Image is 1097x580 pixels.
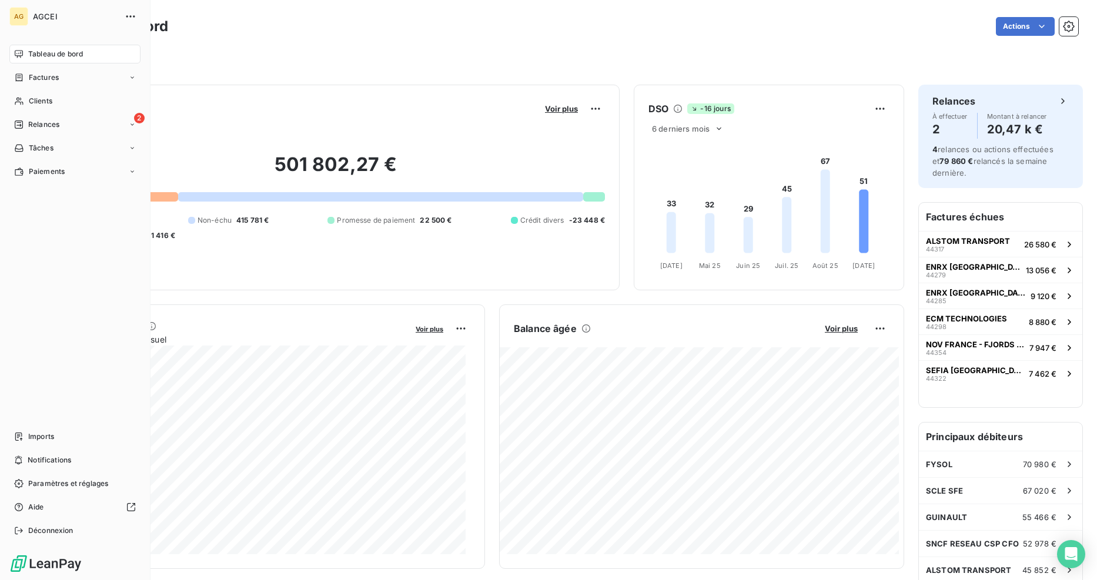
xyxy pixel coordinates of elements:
[134,113,145,123] span: 2
[545,104,578,113] span: Voir plus
[9,498,141,517] a: Aide
[1023,486,1056,495] span: 67 020 €
[932,145,938,154] span: 4
[514,321,577,336] h6: Balance âgée
[926,512,967,522] span: GUINAULT
[337,215,415,226] span: Promesse de paiement
[1031,291,1056,301] span: 9 120 €
[1029,369,1056,378] span: 7 462 €
[1024,240,1056,249] span: 26 580 €
[926,323,947,330] span: 44298
[28,502,44,512] span: Aide
[926,340,1025,349] span: NOV FRANCE - FJORDS PROCESSING
[652,124,710,133] span: 6 derniers mois
[932,113,968,120] span: À effectuer
[919,283,1082,309] button: ENRX [GEOGRAPHIC_DATA]442859 120 €
[687,103,734,114] span: -16 jours
[919,360,1082,386] button: SEFIA [GEOGRAPHIC_DATA]443227 462 €
[699,261,721,270] tspan: Mai 25
[1026,266,1056,275] span: 13 056 €
[1057,540,1085,568] div: Open Intercom Messenger
[825,324,858,333] span: Voir plus
[996,17,1055,36] button: Actions
[28,525,73,536] span: Déconnexion
[932,94,975,108] h6: Relances
[29,96,52,106] span: Clients
[66,333,407,346] span: Chiffre d'affaires mensuel
[569,215,605,226] span: -23 448 €
[812,261,838,270] tspan: Août 25
[926,565,1011,575] span: ALSTOM TRANSPORT
[926,375,947,382] span: 44322
[919,203,1082,231] h6: Factures échues
[9,7,28,26] div: AG
[66,153,605,188] h2: 501 802,27 €
[416,325,443,333] span: Voir plus
[1022,512,1056,522] span: 55 466 €
[1022,565,1056,575] span: 45 852 €
[1029,317,1056,327] span: 8 880 €
[926,460,952,469] span: FYSOL
[420,215,451,226] span: 22 500 €
[412,323,447,334] button: Voir plus
[926,271,946,279] span: 44279
[148,230,175,241] span: -1 416 €
[926,246,944,253] span: 44317
[236,215,269,226] span: 415 781 €
[987,120,1047,139] h4: 20,47 k €
[926,297,947,304] span: 44285
[648,102,668,116] h6: DSO
[33,12,118,21] span: AGCEI
[926,288,1026,297] span: ENRX [GEOGRAPHIC_DATA]
[541,103,581,114] button: Voir plus
[29,143,53,153] span: Tâches
[29,72,59,83] span: Factures
[29,166,65,177] span: Paiements
[926,539,1019,548] span: SNCF RESEAU CSP CFO
[926,349,947,356] span: 44354
[932,120,968,139] h4: 2
[919,231,1082,257] button: ALSTOM TRANSPORT4431726 580 €
[919,309,1082,334] button: ECM TECHNOLOGIES442988 880 €
[28,119,59,130] span: Relances
[520,215,564,226] span: Crédit divers
[919,423,1082,451] h6: Principaux débiteurs
[28,431,54,442] span: Imports
[932,145,1053,177] span: relances ou actions effectuées et relancés la semaine dernière.
[919,334,1082,360] button: NOV FRANCE - FJORDS PROCESSING443547 947 €
[926,486,963,495] span: SCLE SFE
[28,49,83,59] span: Tableau de bord
[939,156,973,166] span: 79 860 €
[852,261,875,270] tspan: [DATE]
[821,323,861,334] button: Voir plus
[926,314,1007,323] span: ECM TECHNOLOGIES
[926,262,1021,271] span: ENRX [GEOGRAPHIC_DATA]
[198,215,232,226] span: Non-échu
[775,261,798,270] tspan: Juil. 25
[28,478,108,489] span: Paramètres et réglages
[736,261,760,270] tspan: Juin 25
[1023,539,1056,548] span: 52 978 €
[1029,343,1056,353] span: 7 947 €
[9,554,82,573] img: Logo LeanPay
[28,455,71,465] span: Notifications
[1023,460,1056,469] span: 70 980 €
[926,236,1010,246] span: ALSTOM TRANSPORT
[926,366,1024,375] span: SEFIA [GEOGRAPHIC_DATA]
[919,257,1082,283] button: ENRX [GEOGRAPHIC_DATA]4427913 056 €
[660,261,683,270] tspan: [DATE]
[987,113,1047,120] span: Montant à relancer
